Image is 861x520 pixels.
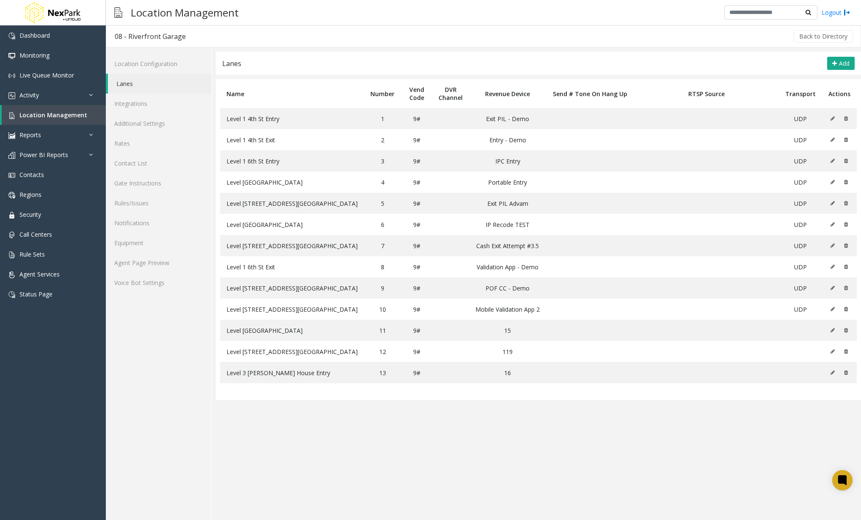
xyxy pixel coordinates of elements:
[401,277,432,299] td: 9#
[19,91,39,99] span: Activity
[222,58,241,69] div: Lanes
[779,299,822,320] td: UDP
[8,112,15,119] img: 'icon'
[8,212,15,219] img: 'icon'
[226,157,279,165] span: Level 1 6th St Entry
[114,2,122,23] img: pageIcon
[779,108,822,129] td: UDP
[401,362,432,383] td: 9#
[469,129,546,150] td: Entry - Demo
[8,33,15,39] img: 'icon'
[401,214,432,235] td: 9#
[226,115,279,123] span: Level 1 4th St Entry
[106,113,211,133] a: Additional Settings
[106,273,211,293] a: Voice Bot Settings
[469,362,546,383] td: 16
[127,2,243,23] h3: Location Management
[401,341,432,362] td: 9#
[106,133,211,153] a: Rates
[106,253,211,273] a: Agent Page Preview
[401,193,432,214] td: 9#
[19,31,50,39] span: Dashboard
[401,320,432,341] td: 9#
[8,132,15,139] img: 'icon'
[469,150,546,171] td: IPC Entry
[364,150,401,171] td: 3
[8,232,15,238] img: 'icon'
[469,171,546,193] td: Portable Entry
[844,8,850,17] img: logout
[432,79,469,108] th: DVR Channel
[106,54,211,74] a: Location Configuration
[8,271,15,278] img: 'icon'
[779,277,822,299] td: UDP
[226,305,358,313] span: Level [STREET_ADDRESS][GEOGRAPHIC_DATA]
[779,235,822,256] td: UDP
[106,213,211,233] a: Notifications
[779,79,822,108] th: Transport
[226,284,358,292] span: Level [STREET_ADDRESS][GEOGRAPHIC_DATA]
[8,152,15,159] img: 'icon'
[364,235,401,256] td: 7
[19,71,74,79] span: Live Queue Monitor
[401,256,432,277] td: 9#
[401,108,432,129] td: 9#
[401,150,432,171] td: 9#
[226,369,330,377] span: Level 3 [PERSON_NAME] House Entry
[364,79,401,108] th: Number
[779,214,822,235] td: UDP
[19,51,50,59] span: Monitoring
[469,299,546,320] td: Mobile Validation App 2
[19,131,41,139] span: Reports
[827,57,855,70] button: Add
[106,193,211,213] a: Rules/Issues
[822,79,857,108] th: Actions
[226,136,275,144] span: Level 1 4th St Exit
[779,171,822,193] td: UDP
[469,320,546,341] td: 15
[19,210,41,219] span: Security
[8,172,15,179] img: 'icon'
[469,108,546,129] td: Exit PIL - Demo
[401,299,432,320] td: 9#
[546,79,634,108] th: Send # Tone On Hang Up
[364,108,401,129] td: 1
[19,230,52,238] span: Call Centers
[364,362,401,383] td: 13
[19,191,41,199] span: Regions
[115,31,186,42] div: 08 - Riverfront Garage
[226,199,358,207] span: Level [STREET_ADDRESS][GEOGRAPHIC_DATA]
[226,326,303,335] span: Level [GEOGRAPHIC_DATA]
[469,79,546,108] th: Revenue Device
[2,105,106,125] a: Location Management
[226,178,303,186] span: Level [GEOGRAPHIC_DATA]
[634,79,779,108] th: RTSP Source
[779,150,822,171] td: UDP
[469,235,546,256] td: Cash Exit Attempt #3.5
[19,290,52,298] span: Status Page
[364,193,401,214] td: 5
[8,192,15,199] img: 'icon'
[364,214,401,235] td: 6
[779,193,822,214] td: UDP
[8,291,15,298] img: 'icon'
[364,129,401,150] td: 2
[839,59,850,67] span: Add
[226,263,275,271] span: Level 1 6th St Exit
[8,92,15,99] img: 'icon'
[401,129,432,150] td: 9#
[364,277,401,299] td: 9
[19,270,60,278] span: Agent Services
[401,235,432,256] td: 9#
[794,30,853,43] button: Back to Directory
[19,171,44,179] span: Contacts
[8,72,15,79] img: 'icon'
[822,8,850,17] a: Logout
[469,341,546,362] td: 119
[401,79,432,108] th: Vend Code
[401,171,432,193] td: 9#
[8,53,15,59] img: 'icon'
[19,111,87,119] span: Location Management
[364,320,401,341] td: 11
[469,277,546,299] td: POF CC - Demo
